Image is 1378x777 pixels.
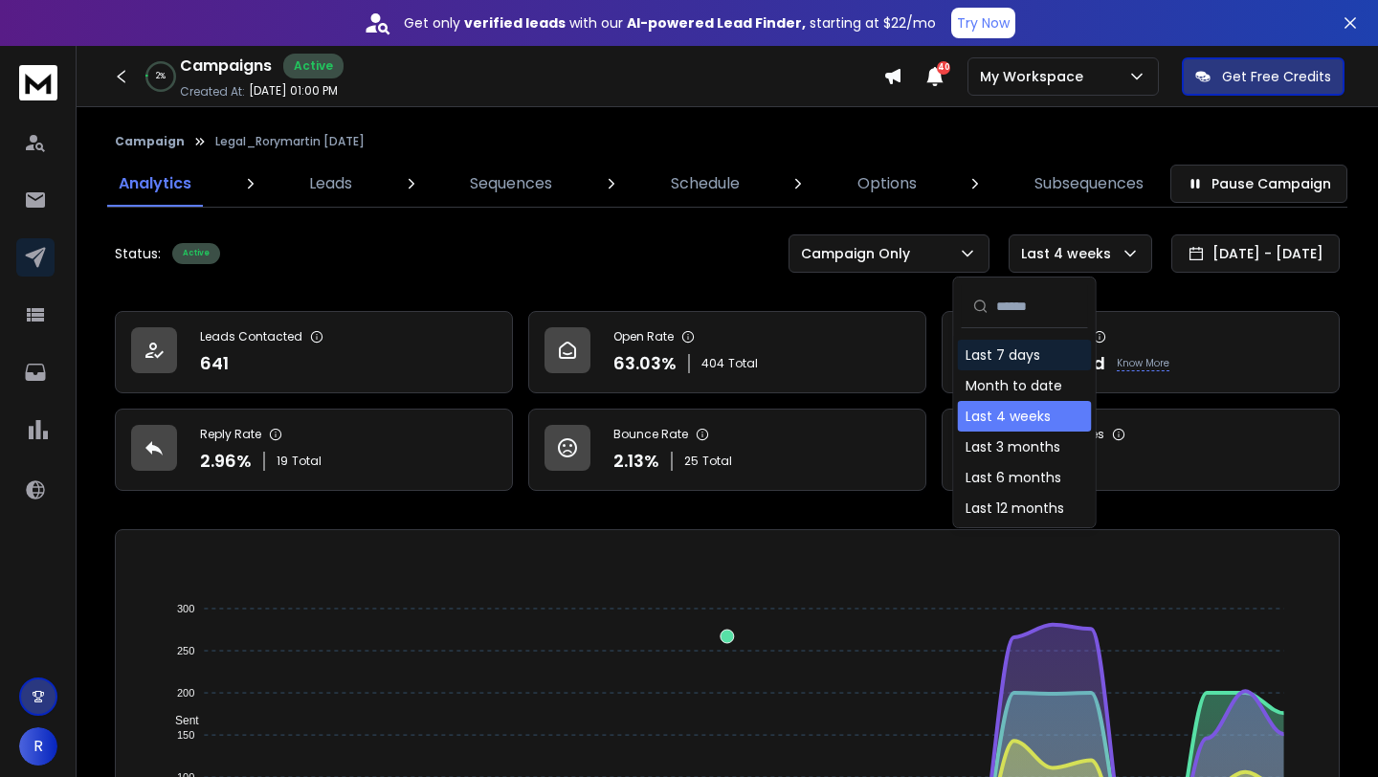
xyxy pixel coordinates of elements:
a: Bounce Rate2.13%25Total [528,409,926,491]
div: Last 4 weeks [966,407,1051,426]
button: Campaign [115,134,185,149]
p: Schedule [671,172,740,195]
span: 404 [701,356,724,371]
a: Leads [298,161,364,207]
span: 19 [277,454,288,469]
p: 63.03 % [613,350,677,377]
button: Get Free Credits [1182,57,1345,96]
p: 2.13 % [613,448,659,475]
p: Campaign Only [801,244,918,263]
button: R [19,727,57,766]
div: Last 7 days [966,345,1040,365]
a: Options [846,161,928,207]
div: Active [283,54,344,78]
a: Opportunities0$0 [942,409,1340,491]
a: Leads Contacted641 [115,311,513,393]
p: Subsequences [1034,172,1144,195]
div: Last 3 months [966,437,1060,456]
a: Sequences [458,161,564,207]
p: Get only with our starting at $22/mo [404,13,936,33]
span: 25 [684,454,699,469]
h1: Campaigns [180,55,272,78]
tspan: 200 [177,687,194,699]
p: Reply Rate [200,427,261,442]
p: [DATE] 01:00 PM [249,83,338,99]
tspan: 250 [177,645,194,656]
p: Analytics [119,172,191,195]
p: Last 4 weeks [1021,244,1119,263]
p: 2.96 % [200,448,252,475]
a: Schedule [659,161,751,207]
strong: verified leads [464,13,566,33]
p: Sequences [470,172,552,195]
p: Get Free Credits [1222,67,1331,86]
p: My Workspace [980,67,1091,86]
p: 2 % [156,71,166,82]
tspan: 150 [177,729,194,741]
p: Status: [115,244,161,263]
div: Last 12 months [966,499,1064,518]
p: Options [857,172,917,195]
p: Open Rate [613,329,674,344]
span: Sent [161,714,199,727]
a: Open Rate63.03%404Total [528,311,926,393]
tspan: 300 [177,603,194,614]
strong: AI-powered Lead Finder, [627,13,806,33]
p: Leads Contacted [200,329,302,344]
div: Month to date [966,376,1062,395]
p: Bounce Rate [613,427,688,442]
span: Total [728,356,758,371]
span: 40 [937,61,950,75]
p: Legal_Rorymartin [DATE] [215,134,365,149]
p: Try Now [957,13,1010,33]
button: [DATE] - [DATE] [1171,234,1340,273]
a: Analytics [107,161,203,207]
span: Total [702,454,732,469]
a: Click RateDisabledKnow More [942,311,1340,393]
img: logo [19,65,57,100]
button: Pause Campaign [1170,165,1347,203]
button: Try Now [951,8,1015,38]
p: Know More [1117,356,1169,371]
p: Leads [309,172,352,195]
a: Reply Rate2.96%19Total [115,409,513,491]
p: 641 [200,350,229,377]
a: Subsequences [1023,161,1155,207]
div: Last 6 months [966,468,1061,487]
div: Active [172,243,220,264]
span: Total [292,454,322,469]
p: Created At: [180,84,245,100]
